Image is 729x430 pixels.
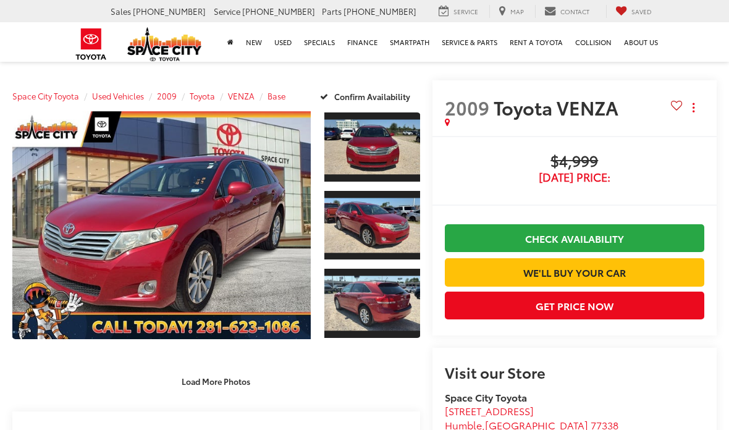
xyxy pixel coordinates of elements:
[606,5,661,18] a: My Saved Vehicles
[268,22,298,62] a: Used
[429,5,487,18] a: Service
[240,22,268,62] a: New
[693,103,694,112] span: dropdown dots
[324,119,421,174] img: 2009 Toyota VENZA Base
[242,6,315,17] span: [PHONE_NUMBER]
[221,22,240,62] a: Home
[494,94,623,120] span: Toyota VENZA
[9,111,314,340] img: 2009 Toyota VENZA Base
[111,6,131,17] span: Sales
[489,5,533,18] a: Map
[504,22,569,62] a: Rent a Toyota
[445,224,704,252] a: Check Availability
[324,190,419,261] a: Expand Photo 2
[445,171,704,183] span: [DATE] Price:
[157,90,177,101] a: 2009
[569,22,618,62] a: Collision
[228,90,255,101] a: VENZA
[298,22,341,62] a: Specials
[190,90,215,101] a: Toyota
[445,364,704,380] h2: Visit our Store
[127,27,201,61] img: Space City Toyota
[12,111,311,339] a: Expand Photo 0
[313,85,420,107] button: Confirm Availability
[560,7,589,16] span: Contact
[343,6,416,17] span: [PHONE_NUMBER]
[683,96,704,118] button: Actions
[618,22,664,62] a: About Us
[384,22,436,62] a: SmartPath
[445,258,704,286] a: We'll Buy Your Car
[631,7,652,16] span: Saved
[445,153,704,171] span: $4,999
[324,276,421,331] img: 2009 Toyota VENZA Base
[92,90,144,101] a: Used Vehicles
[12,90,79,101] a: Space City Toyota
[535,5,599,18] a: Contact
[68,24,114,64] img: Toyota
[341,22,384,62] a: Finance
[445,292,704,319] button: Get Price Now
[324,268,419,339] a: Expand Photo 3
[334,91,410,102] span: Confirm Availability
[133,6,206,17] span: [PHONE_NUMBER]
[436,22,504,62] a: Service & Parts
[324,111,419,183] a: Expand Photo 1
[445,403,534,418] span: [STREET_ADDRESS]
[453,7,478,16] span: Service
[445,94,489,120] span: 2009
[445,390,527,404] strong: Space City Toyota
[173,371,259,392] button: Load More Photos
[324,198,421,253] img: 2009 Toyota VENZA Base
[214,6,240,17] span: Service
[510,7,524,16] span: Map
[268,90,285,101] a: Base
[322,6,342,17] span: Parts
